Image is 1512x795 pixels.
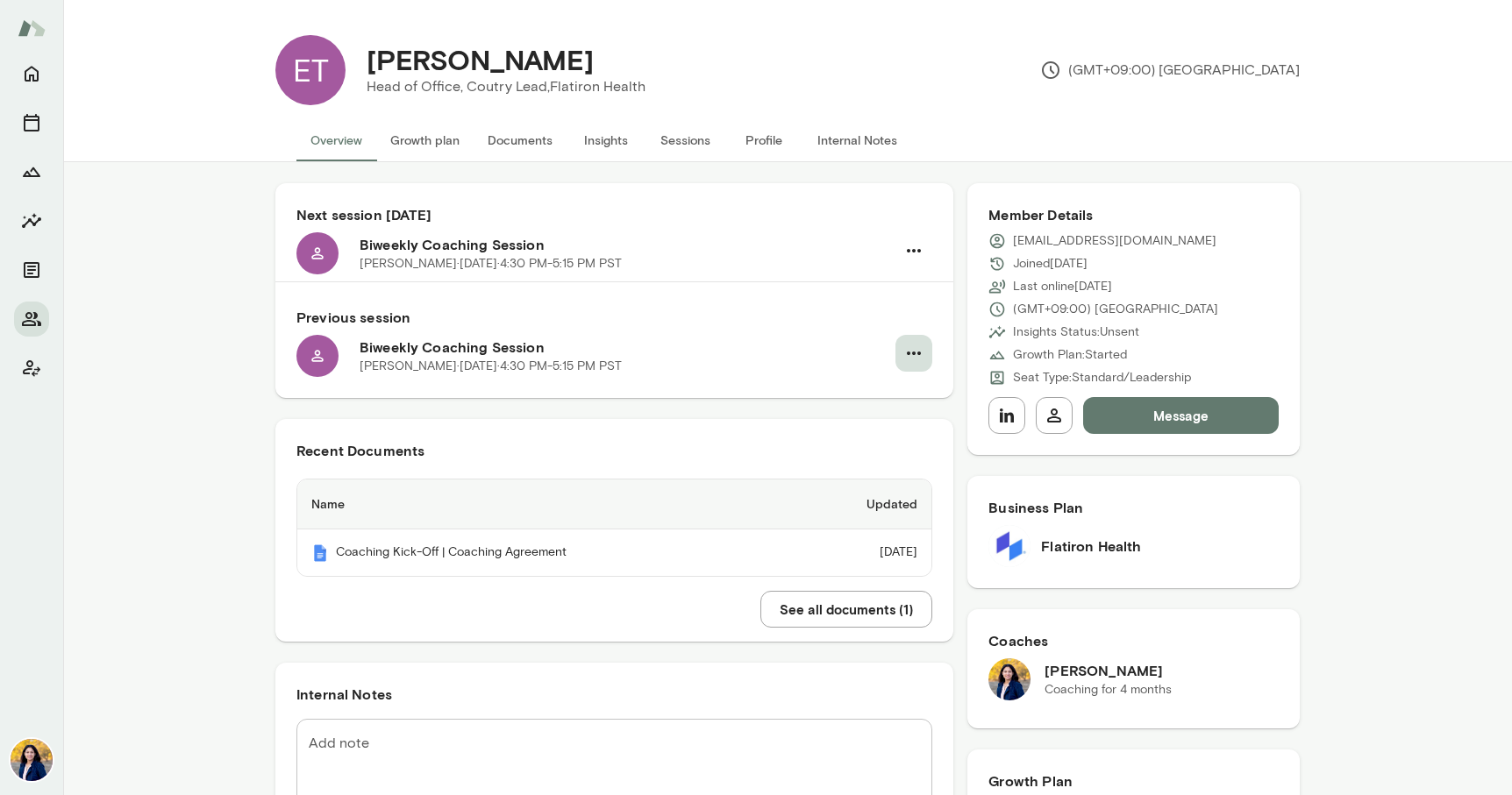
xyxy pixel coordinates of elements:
[988,630,1279,651] h6: Coaches
[367,43,594,76] h4: [PERSON_NAME]
[988,204,1279,225] h6: Member Details
[14,302,49,337] button: Members
[803,119,911,161] button: Internal Notes
[1013,278,1112,295] p: Last online [DATE]
[988,770,1279,791] h6: Growth Plan
[367,76,645,97] p: Head of Office, Coutry Lead, Flatiron Health
[1083,397,1279,434] button: Message
[988,658,1031,700] img: Jaya Jaware
[297,529,794,576] th: Coaching Kick-Off | Coaching Agreement
[311,544,329,562] img: Mento
[988,497,1279,518] h6: Business Plan
[360,255,622,273] p: [PERSON_NAME] · [DATE] · 4:30 PM-5:15 PM PST
[297,479,794,529] th: Name
[1040,60,1300,81] p: (GMT+09:00) [GEOGRAPHIC_DATA]
[14,56,49,91] button: Home
[14,203,49,238] button: Insights
[14,105,49,140] button: Sessions
[14,154,49,189] button: Growth Plan
[14,252,49,287] button: Documents
[645,119,724,161] button: Sessions
[296,684,932,705] h6: Internal Notes
[18,11,46,45] img: Mento
[296,307,932,328] h6: Previous session
[296,204,932,225] h6: Next session [DATE]
[1013,301,1218,318] p: (GMT+09:00) [GEOGRAPHIC_DATA]
[794,479,932,529] th: Updated
[1041,536,1141,557] h6: Flatiron Health
[275,35,346,105] div: ET
[360,234,895,255] h6: Biweekly Coaching Session
[1013,232,1216,250] p: [EMAIL_ADDRESS][DOMAIN_NAME]
[360,358,622,375] p: [PERSON_NAME] · [DATE] · 4:30 PM-5:15 PM PST
[296,119,376,161] button: Overview
[474,119,567,161] button: Documents
[567,119,645,161] button: Insights
[1013,323,1139,341] p: Insights Status: Unsent
[794,529,932,576] td: [DATE]
[14,351,49,386] button: Client app
[724,119,803,161] button: Profile
[760,591,932,628] button: See all documents (1)
[11,739,53,781] img: Jaya Jaware
[360,337,895,358] h6: Biweekly Coaching Session
[1045,681,1172,699] p: Coaching for 4 months
[376,119,474,161] button: Growth plan
[1013,369,1191,387] p: Seat Type: Standard/Leadership
[1013,255,1088,273] p: Joined [DATE]
[1013,346,1127,364] p: Growth Plan: Started
[1045,660,1172,681] h6: [PERSON_NAME]
[296,440,932,461] h6: Recent Documents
